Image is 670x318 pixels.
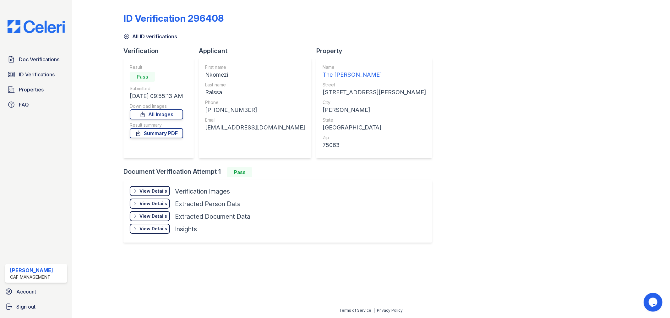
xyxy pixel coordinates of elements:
div: View Details [139,226,167,232]
div: City [323,99,426,106]
div: ID Verification 296408 [123,13,224,24]
div: Document Verification Attempt 1 [123,167,437,177]
div: State [323,117,426,123]
div: Extracted Person Data [175,200,241,208]
div: [EMAIL_ADDRESS][DOMAIN_NAME] [205,123,305,132]
a: Name The [PERSON_NAME] [323,64,426,79]
div: Last name [205,82,305,88]
span: Doc Verifications [19,56,59,63]
div: Result [130,64,183,70]
div: Property [316,47,437,55]
div: Street [323,82,426,88]
div: [DATE] 09:55:13 AM [130,92,183,101]
a: Privacy Policy [377,308,403,313]
div: View Details [139,200,167,207]
div: Verification Images [175,187,230,196]
div: [STREET_ADDRESS][PERSON_NAME] [323,88,426,97]
a: FAQ [5,98,67,111]
div: Nkomezi [205,70,305,79]
a: Summary PDF [130,128,183,138]
div: [PERSON_NAME] [323,106,426,114]
div: [PHONE_NUMBER] [205,106,305,114]
a: Properties [5,83,67,96]
span: Properties [19,86,44,93]
div: [GEOGRAPHIC_DATA] [323,123,426,132]
div: Phone [205,99,305,106]
a: Doc Verifications [5,53,67,66]
div: Name [323,64,426,70]
div: View Details [139,188,167,194]
span: Account [16,288,36,295]
div: CAF Management [10,274,53,280]
a: All Images [130,109,183,119]
div: Result summary [130,122,183,128]
span: FAQ [19,101,29,108]
div: Extracted Document Data [175,212,250,221]
div: Insights [175,225,197,233]
div: First name [205,64,305,70]
div: Download Images [130,103,183,109]
div: Pass [227,167,252,177]
div: The [PERSON_NAME] [323,70,426,79]
div: Verification [123,47,199,55]
div: 75063 [323,141,426,150]
div: Applicant [199,47,316,55]
span: ID Verifications [19,71,55,78]
iframe: chat widget [644,293,664,312]
div: Submitted [130,85,183,92]
img: CE_Logo_Blue-a8612792a0a2168367f1c8372b55b34899dd931a85d93a1a3d3e32e68fde9ad4.png [3,20,70,33]
a: Account [3,285,70,298]
a: All ID verifications [123,33,177,40]
a: ID Verifications [5,68,67,81]
div: Zip [323,134,426,141]
div: View Details [139,213,167,219]
span: Sign out [16,303,35,310]
div: | [374,308,375,313]
div: Pass [130,72,155,82]
div: Email [205,117,305,123]
div: Raissa [205,88,305,97]
a: Terms of Service [340,308,372,313]
a: Sign out [3,300,70,313]
div: [PERSON_NAME] [10,266,53,274]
